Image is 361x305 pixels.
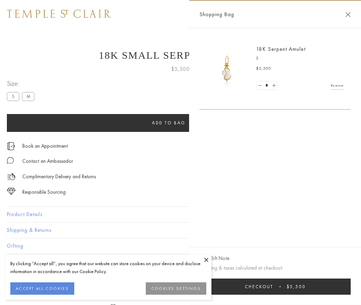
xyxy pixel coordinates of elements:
img: icon_sourcing.svg [7,188,15,195]
div: Contact an Ambassador [22,157,73,166]
img: icon_delivery.svg [7,172,15,181]
button: Shipping & Returns [7,223,354,238]
span: $5,500 [256,65,271,72]
h1: 18K Small Serpent Amulet [7,49,354,61]
button: Add Gift Note [199,254,229,263]
button: COOKIES SETTINGS [146,282,206,295]
button: Close Shopping Bag [346,12,351,17]
a: Book an Appointment [22,142,68,150]
span: Checkout [245,284,273,290]
img: Temple St. Clair [7,10,111,18]
div: Responsible Sourcing [22,188,66,196]
img: icon_appointment.svg [7,142,15,150]
span: Shopping Bag [199,10,234,19]
span: Add to bag [152,120,186,126]
a: Remove [331,82,344,89]
a: Set quantity to 0 [256,81,263,90]
span: $5,500 [287,284,306,290]
img: P51836-E11SERPPV [206,48,248,89]
button: Checkout $5,500 [199,279,351,295]
span: Size: [7,78,37,89]
a: Set quantity to 2 [270,81,277,90]
img: MessageIcon-01_2.svg [7,157,14,164]
button: Add to bag [7,114,331,132]
p: S [256,55,344,62]
a: 18K Serpent Amulet [256,45,306,53]
p: Shipping & taxes calculated at checkout [199,264,351,272]
span: $5,500 [171,65,190,74]
button: Product Details [7,207,354,222]
button: Gifting [7,238,354,254]
button: ACCEPT ALL COOKIES [10,282,74,295]
label: S [7,92,19,101]
label: M [22,92,34,101]
p: Complimentary Delivery and Returns [22,172,96,181]
div: By clicking “Accept all”, you agree that our website can store cookies on your device and disclos... [10,260,206,275]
